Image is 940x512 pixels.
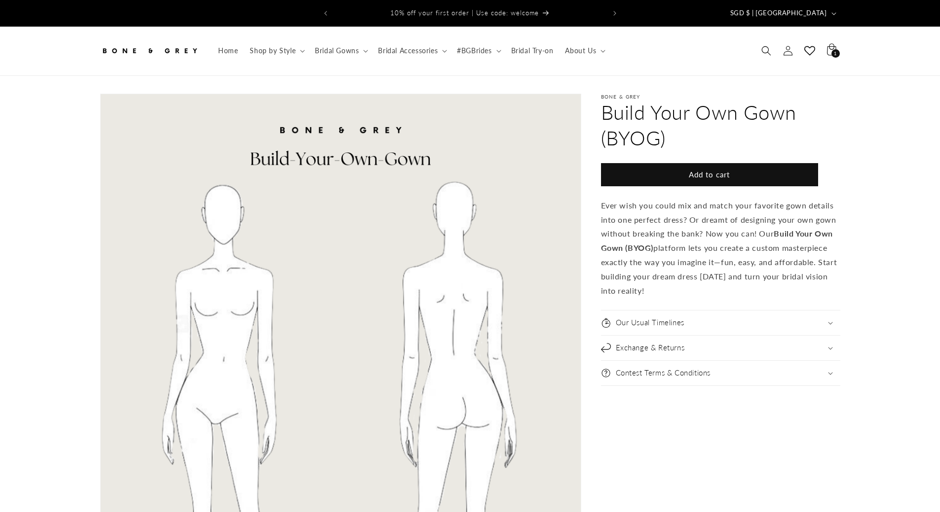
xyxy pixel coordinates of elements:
[616,343,685,353] h2: Exchange & Returns
[616,368,711,378] h2: Contest Terms & Conditions
[559,40,609,61] summary: About Us
[372,40,451,61] summary: Bridal Accessories
[730,8,827,18] span: SGD $ | [GEOGRAPHIC_DATA]
[616,318,684,328] h2: Our Usual Timelines
[604,4,626,23] button: Next announcement
[244,40,309,61] summary: Shop by Style
[315,4,337,23] button: Previous announcement
[100,40,199,62] img: Bone and Grey Bridal
[601,361,840,385] summary: Contest Terms & Conditions
[250,46,296,55] span: Shop by Style
[511,46,554,55] span: Bridal Try-on
[315,46,359,55] span: Bridal Gowns
[378,46,438,55] span: Bridal Accessories
[505,40,560,61] a: Bridal Try-on
[451,40,505,61] summary: #BGBrides
[601,94,840,100] p: Bone & Grey
[601,199,840,298] p: Ever wish you could mix and match your favorite gown details into one perfect dress? Or dreamt of...
[601,310,840,335] summary: Our Usual Timelines
[457,46,491,55] span: #BGBrides
[755,40,777,62] summary: Search
[601,336,840,360] summary: Exchange & Returns
[96,36,202,66] a: Bone and Grey Bridal
[218,46,238,55] span: Home
[601,163,818,186] button: Add to cart
[309,40,372,61] summary: Bridal Gowns
[565,46,596,55] span: About Us
[601,100,840,151] h1: Build Your Own Gown (BYOG)
[834,49,837,58] span: 1
[724,4,840,23] button: SGD $ | [GEOGRAPHIC_DATA]
[390,9,539,17] span: 10% off your first order | Use code: welcome
[212,40,244,61] a: Home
